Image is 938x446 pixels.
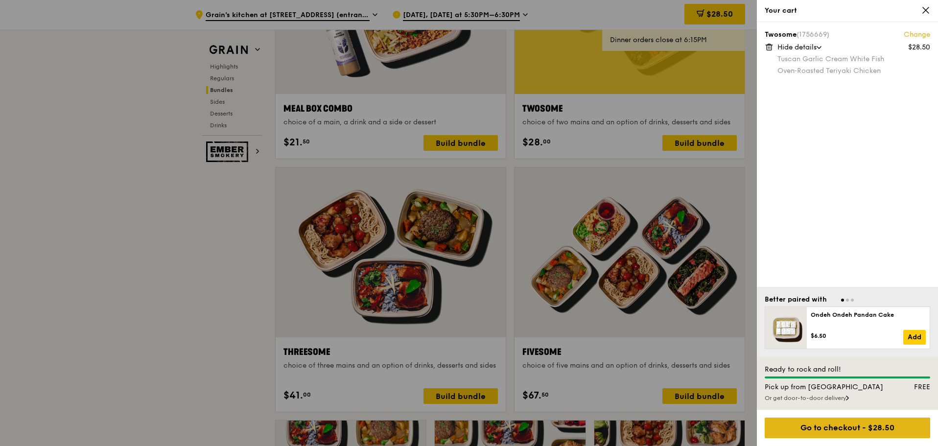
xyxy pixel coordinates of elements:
div: $28.50 [908,43,930,52]
div: $6.50 [811,332,903,340]
div: Twosome [765,30,930,40]
div: Your cart [765,6,930,16]
span: Go to slide 3 [851,299,854,302]
span: Go to slide 1 [841,299,844,302]
div: Go to checkout - $28.50 [765,418,930,438]
div: Better paired with [765,295,827,305]
div: Oven‑Roasted Teriyaki Chicken [777,66,930,76]
div: FREE [892,382,937,392]
div: Ready to rock and roll! [765,365,930,375]
span: (1756669) [797,30,829,39]
span: Hide details [777,43,817,51]
a: Add [903,330,926,345]
div: Ondeh Ondeh Pandan Cake [811,311,926,319]
div: Or get door-to-door delivery [765,394,930,402]
span: Go to slide 2 [846,299,849,302]
a: Change [904,30,930,40]
div: Pick up from [GEOGRAPHIC_DATA] [759,382,892,392]
div: Tuscan Garlic Cream White Fish [777,54,930,64]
